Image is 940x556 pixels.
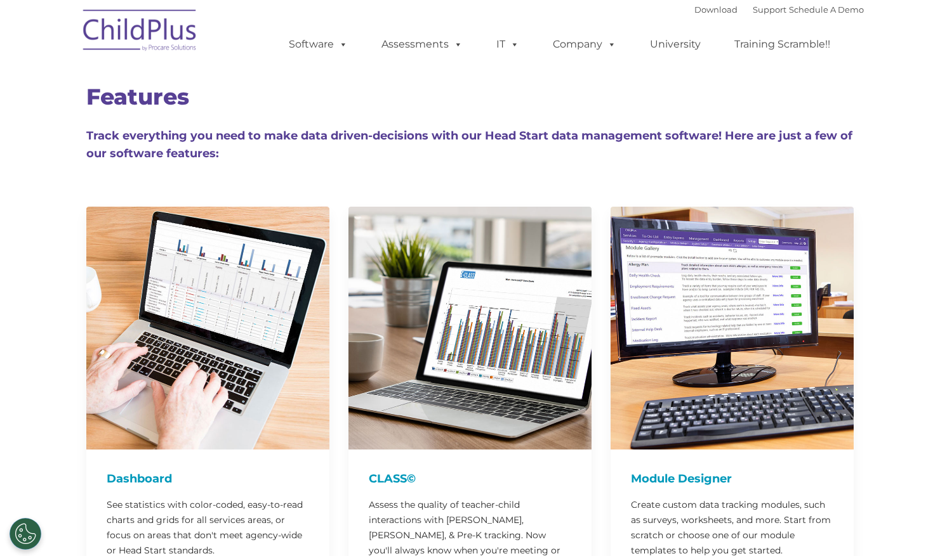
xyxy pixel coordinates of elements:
[484,32,532,57] a: IT
[631,470,833,488] h4: Module Designer
[86,129,852,160] span: Track everything you need to make data driven-decisions with our Head Start data management softw...
[86,83,189,110] span: Features
[348,207,592,449] img: CLASS-750
[107,470,309,488] h4: Dashboard
[722,32,843,57] a: Training Scramble!!
[10,518,41,550] button: Cookies Settings
[369,32,475,57] a: Assessments
[637,32,713,57] a: University
[694,4,864,15] font: |
[86,207,329,449] img: Dash
[753,4,786,15] a: Support
[694,4,738,15] a: Download
[77,1,204,64] img: ChildPlus by Procare Solutions
[611,207,854,449] img: ModuleDesigner750
[540,32,629,57] a: Company
[276,32,361,57] a: Software
[789,4,864,15] a: Schedule A Demo
[369,470,571,488] h4: CLASS©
